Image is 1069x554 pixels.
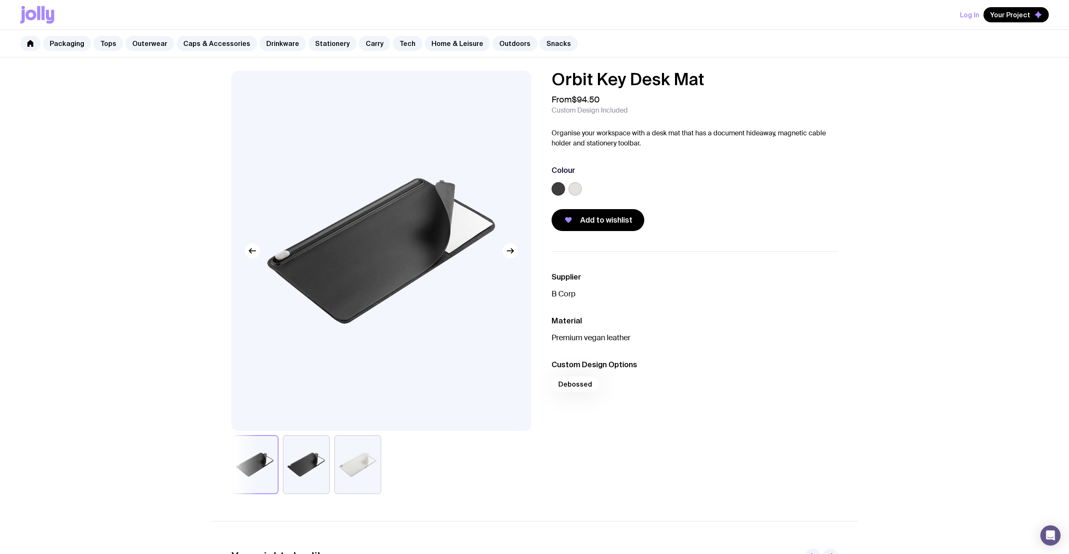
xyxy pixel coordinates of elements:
[94,36,123,51] a: Tops
[552,209,644,231] button: Add to wishlist
[308,36,356,51] a: Stationery
[552,71,838,88] h1: Orbit Key Desk Mat
[552,333,838,343] p: Premium vegan leather
[552,289,838,299] p: B Corp
[493,36,537,51] a: Outdoors
[552,106,628,115] span: Custom Design Included
[260,36,306,51] a: Drinkware
[359,36,390,51] a: Carry
[552,316,838,326] h3: Material
[552,94,600,105] span: From
[126,36,174,51] a: Outerwear
[552,272,838,282] h3: Supplier
[1040,525,1061,546] div: Open Intercom Messenger
[177,36,257,51] a: Caps & Accessories
[960,7,979,22] button: Log In
[552,128,838,148] p: Organise your workspace with a desk mat that has a document hideaway, magnetic cable holder and s...
[983,7,1049,22] button: Your Project
[425,36,490,51] a: Home & Leisure
[580,215,632,225] span: Add to wishlist
[572,94,600,105] span: $94.50
[540,36,578,51] a: Snacks
[552,360,838,370] h3: Custom Design Options
[43,36,91,51] a: Packaging
[990,11,1030,19] span: Your Project
[552,165,575,175] h3: Colour
[393,36,422,51] a: Tech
